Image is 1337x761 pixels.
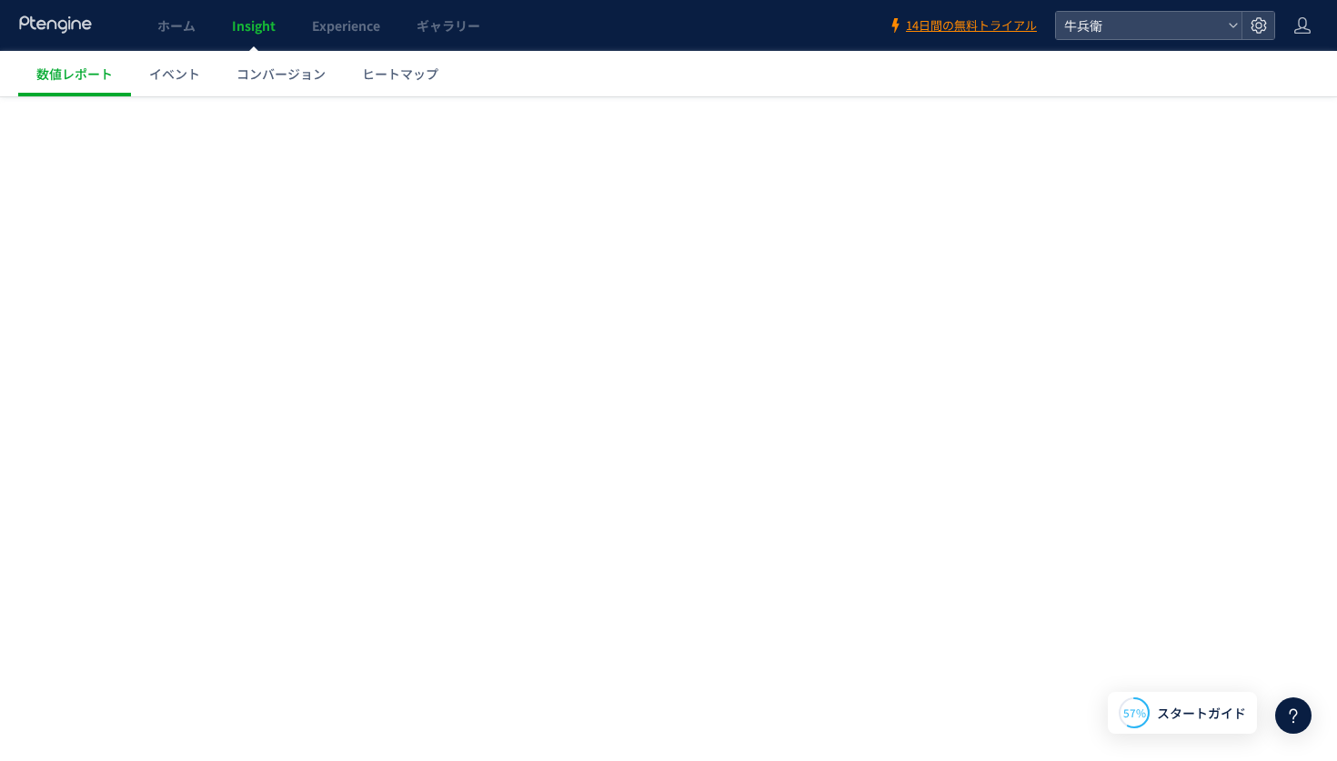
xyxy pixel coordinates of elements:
span: コンバージョン [236,65,326,83]
span: ホーム [157,16,196,35]
span: 牛兵衛 [1059,12,1221,39]
span: Insight [232,16,276,35]
span: イベント [149,65,200,83]
span: 14日間の無料トライアル [906,17,1037,35]
span: Experience [312,16,380,35]
span: ヒートマップ [362,65,438,83]
span: 57% [1123,705,1146,720]
span: スタートガイド [1157,704,1246,723]
span: 数値レポート [36,65,113,83]
span: ギャラリー [417,16,480,35]
a: 14日間の無料トライアル [888,17,1037,35]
